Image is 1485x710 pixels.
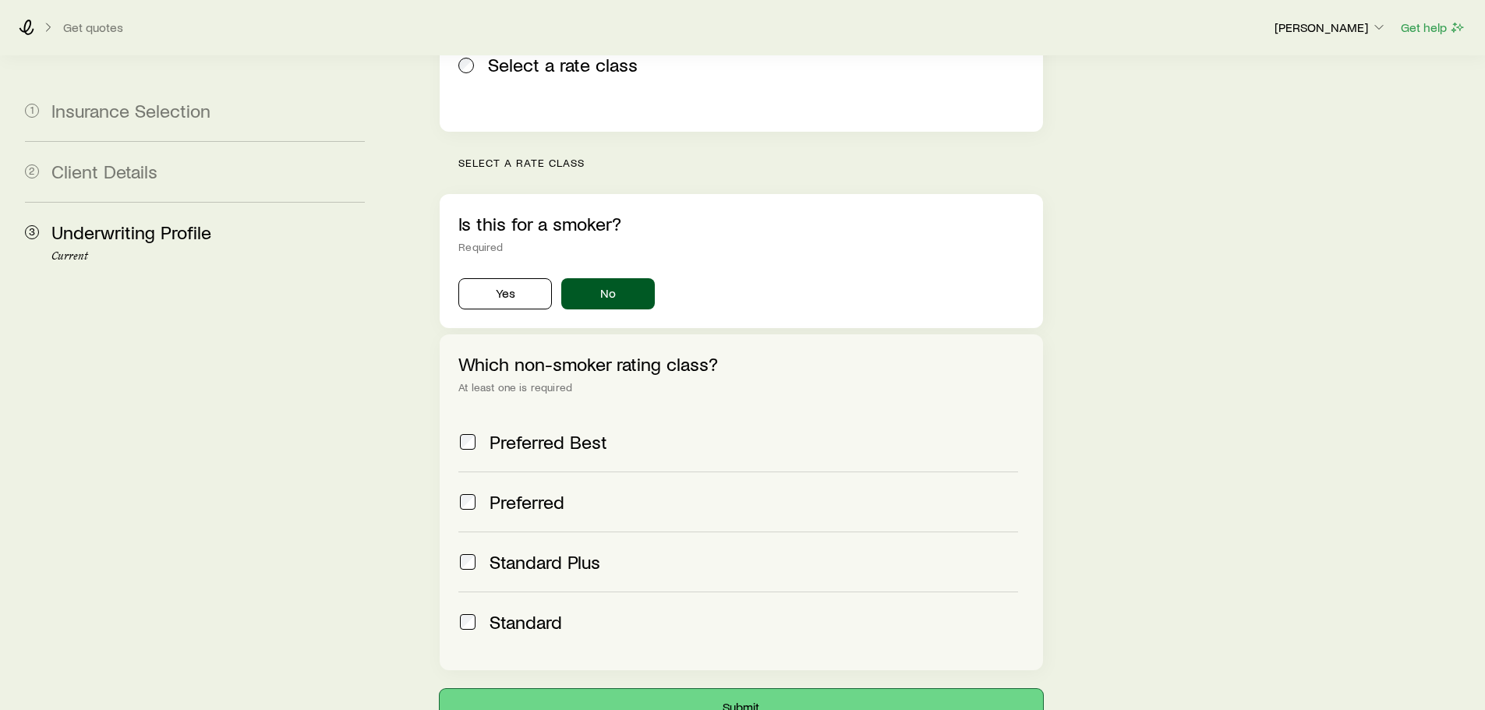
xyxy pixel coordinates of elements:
span: 2 [25,164,39,178]
span: Insurance Selection [51,99,210,122]
span: Standard [490,611,562,633]
input: Preferred Best [460,434,476,450]
button: Get help [1400,19,1466,37]
p: Which non-smoker rating class? [458,353,1024,375]
p: Select a rate class [458,157,1042,169]
input: Standard [460,614,476,630]
button: Yes [458,278,552,309]
button: No [561,278,655,309]
div: At least one is required [458,381,1024,394]
span: Underwriting Profile [51,221,211,243]
p: Is this for a smoker? [458,213,1024,235]
div: Required [458,241,1024,253]
span: Client Details [51,160,157,182]
button: [PERSON_NAME] [1274,19,1388,37]
input: Standard Plus [460,554,476,570]
span: Preferred Best [490,431,607,453]
button: Get quotes [62,20,124,35]
span: Standard Plus [490,551,600,573]
span: Preferred [490,491,564,513]
input: Preferred [460,494,476,510]
span: Select a rate class [488,54,638,76]
span: 1 [25,104,39,118]
span: 3 [25,225,39,239]
p: Current [51,250,365,263]
p: [PERSON_NAME] [1275,19,1387,35]
input: Select a rate class [458,58,474,73]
